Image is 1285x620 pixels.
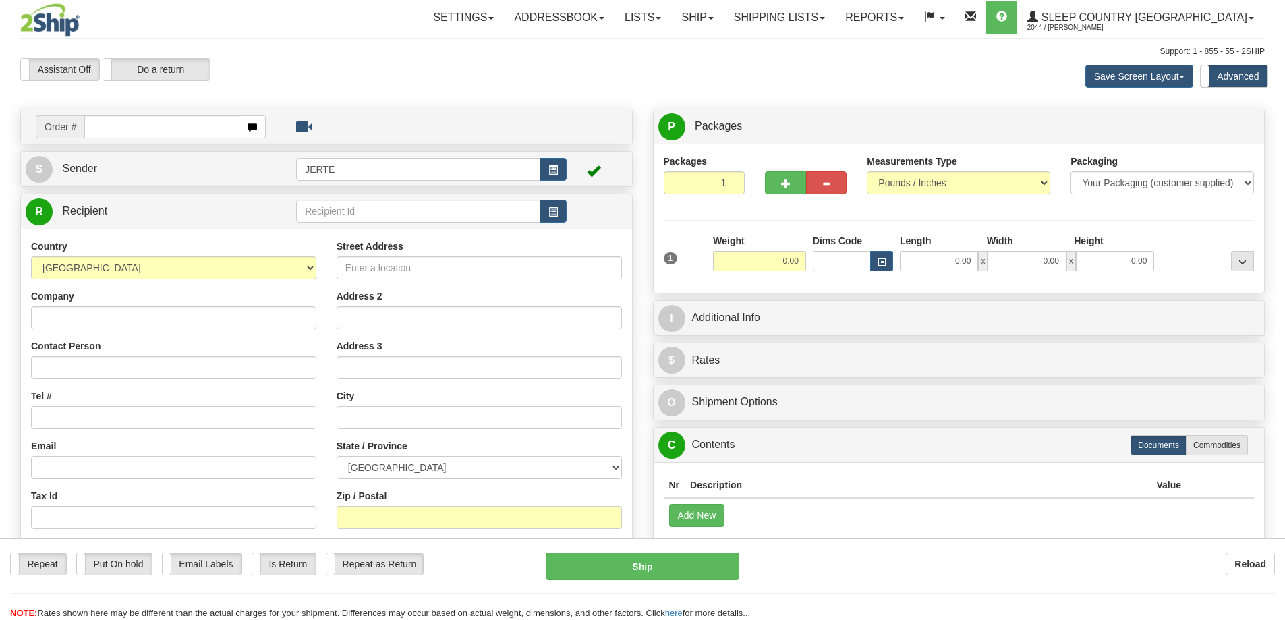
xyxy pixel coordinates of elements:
[1070,154,1118,168] label: Packaging
[658,304,1260,332] a: IAdditional Info
[326,553,423,575] label: Repeat as Return
[62,163,97,174] span: Sender
[658,432,685,459] span: C
[713,234,744,248] label: Weight
[1201,65,1267,87] label: Advanced
[1231,251,1254,271] div: ...
[1066,251,1076,271] span: x
[296,200,540,223] input: Recipient Id
[504,1,615,34] a: Addressbook
[1186,435,1248,455] label: Commodities
[1017,1,1264,34] a: Sleep Country [GEOGRAPHIC_DATA] 2044 / [PERSON_NAME]
[62,205,107,217] span: Recipient
[658,347,685,374] span: $
[1027,21,1129,34] span: 2044 / [PERSON_NAME]
[337,389,354,403] label: City
[31,339,101,353] label: Contact Person
[337,439,407,453] label: State / Province
[20,46,1265,57] div: Support: 1 - 855 - 55 - 2SHIP
[900,234,932,248] label: Length
[978,251,988,271] span: x
[31,239,67,253] label: Country
[664,252,678,264] span: 1
[615,1,671,34] a: Lists
[685,473,1151,498] th: Description
[1151,473,1187,498] th: Value
[724,1,835,34] a: Shipping lists
[163,553,241,575] label: Email Labels
[337,289,382,303] label: Address 2
[337,489,387,503] label: Zip / Postal
[252,553,316,575] label: Is Return
[77,553,152,575] label: Put On hold
[671,1,723,34] a: Ship
[26,198,266,225] a: R Recipient
[658,113,685,140] span: P
[813,234,862,248] label: Dims Code
[664,473,685,498] th: Nr
[337,339,382,353] label: Address 3
[658,389,1260,416] a: OShipment Options
[1074,234,1104,248] label: Height
[26,155,296,183] a: S Sender
[669,504,725,527] button: Add New
[337,239,403,253] label: Street Address
[658,389,685,416] span: O
[658,347,1260,374] a: $Rates
[337,256,622,279] input: Enter a location
[658,431,1260,459] a: CContents
[1254,241,1284,378] iframe: chat widget
[658,113,1260,140] a: P Packages
[31,389,52,403] label: Tel #
[664,154,708,168] label: Packages
[1038,11,1247,23] span: Sleep Country [GEOGRAPHIC_DATA]
[103,59,210,80] label: Do a return
[1085,65,1193,88] button: Save Screen Layout
[546,553,739,580] button: Ship
[31,289,74,303] label: Company
[31,439,56,453] label: Email
[1226,553,1275,575] button: Reload
[11,553,66,575] label: Repeat
[695,120,742,132] span: Packages
[36,115,84,138] span: Order #
[835,1,914,34] a: Reports
[658,305,685,332] span: I
[867,154,957,168] label: Measurements Type
[10,608,37,618] span: NOTE:
[20,3,80,37] img: logo2044.jpg
[665,608,683,618] a: here
[26,156,53,183] span: S
[1131,435,1187,455] label: Documents
[31,489,57,503] label: Tax Id
[21,59,99,80] label: Assistant Off
[26,198,53,225] span: R
[987,234,1013,248] label: Width
[423,1,504,34] a: Settings
[296,158,540,181] input: Sender Id
[1234,559,1266,569] b: Reload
